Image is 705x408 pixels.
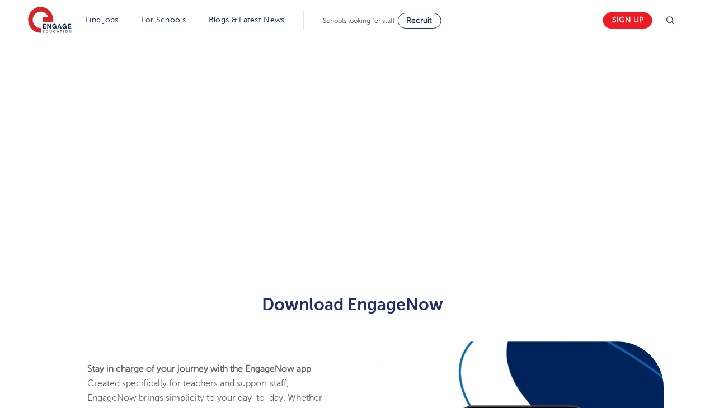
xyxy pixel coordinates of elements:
a: Find jobs [86,16,119,24]
img: Engage Education [28,7,72,35]
h2: Download EngageNow [78,296,627,315]
span: Recruit [407,16,433,25]
span: Schools looking for staff [323,17,396,25]
a: Blogs & Latest News [209,16,285,24]
strong: Stay in charge of your journey with the EngageNow app [88,364,312,374]
a: Recruit [398,13,441,29]
a: For Schools [142,16,186,24]
iframe: Form [22,21,458,214]
a: Sign up [603,12,652,29]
